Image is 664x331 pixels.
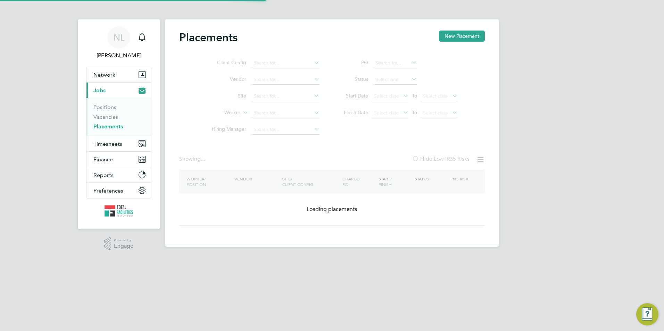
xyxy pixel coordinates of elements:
[93,104,116,110] a: Positions
[86,183,151,198] button: Preferences
[412,155,470,162] label: Hide Low IR35 Risks
[179,31,238,44] h2: Placements
[636,303,658,325] button: Engage Resource Center
[86,205,151,217] a: Go to home page
[86,98,151,136] div: Jobs
[439,31,485,42] button: New Placement
[93,141,122,147] span: Timesheets
[104,237,134,251] a: Powered byEngage
[86,67,151,82] button: Network
[93,113,118,120] a: Vacancies
[93,87,106,94] span: Jobs
[93,156,113,163] span: Finance
[179,155,206,163] div: Showing
[93,71,115,78] span: Network
[78,19,160,229] nav: Main navigation
[93,187,123,194] span: Preferences
[86,83,151,98] button: Jobs
[114,237,133,243] span: Powered by
[201,155,205,162] span: ...
[86,167,151,183] button: Reports
[114,243,133,249] span: Engage
[86,51,151,60] span: Nicola Lawrence
[86,26,151,60] a: NL[PERSON_NAME]
[86,152,151,167] button: Finance
[93,172,114,178] span: Reports
[105,205,133,217] img: tfrecruitment-logo-retina.png
[86,136,151,151] button: Timesheets
[114,33,124,42] span: NL
[93,123,123,130] a: Placements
